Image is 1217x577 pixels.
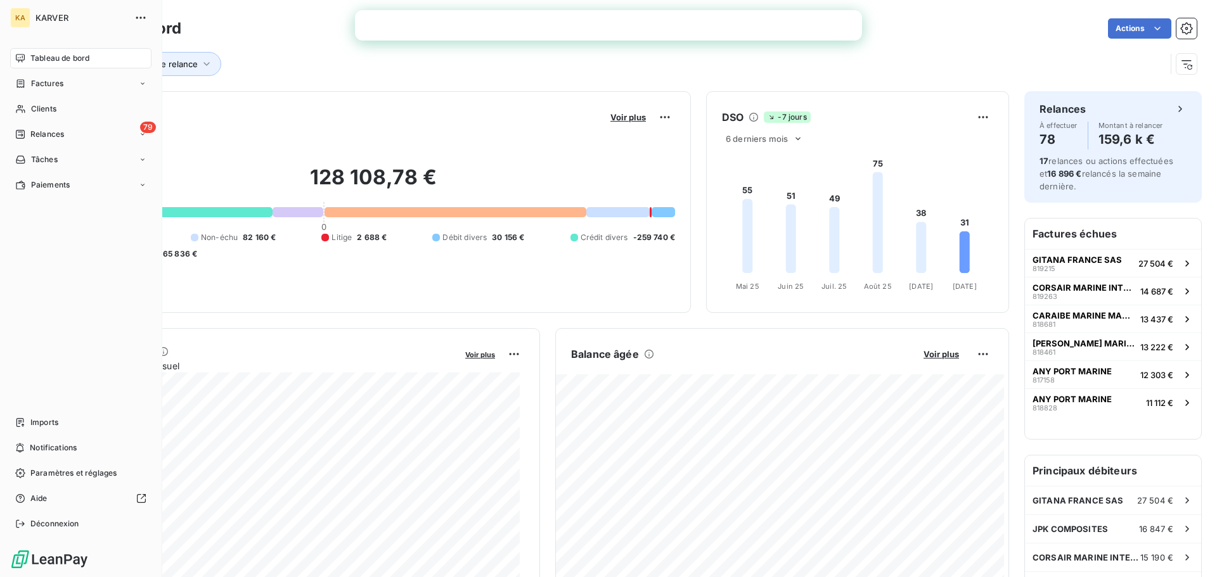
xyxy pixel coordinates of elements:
h6: DSO [722,110,744,125]
span: Plan de relance [137,59,198,69]
span: 17 [1040,156,1048,166]
tspan: [DATE] [909,282,933,291]
span: Aide [30,493,48,504]
span: Imports [30,417,58,428]
span: Factures [31,78,63,89]
span: ANY PORT MARINE [1033,394,1112,404]
span: 818681 [1033,320,1055,328]
span: 13 437 € [1140,314,1173,324]
span: Débit divers [442,232,487,243]
span: KARVER [35,13,127,23]
span: CORSAIR MARINE INTERNATIONAL CO., LTD [1033,552,1140,562]
span: 16 896 € [1047,168,1081,179]
span: 82 160 € [243,232,276,243]
span: 2 688 € [357,232,387,243]
span: 818828 [1033,404,1057,412]
span: Paiements [31,179,70,191]
h4: 159,6 k € [1098,129,1163,149]
h2: 128 108,78 € [72,165,675,203]
span: GITANA FRANCE SAS [1033,255,1122,265]
span: Notifications [30,442,77,453]
span: Voir plus [465,350,495,359]
span: -7 jours [764,111,810,123]
h6: Factures échues [1025,219,1201,249]
span: Non-échu [201,232,238,243]
div: KA [10,8,30,28]
span: ANY PORT MARINE [1033,366,1112,376]
span: 13 222 € [1140,342,1173,352]
tspan: Août 25 [864,282,892,291]
iframe: Intercom live chat bannière [355,10,862,41]
span: Tâches [31,154,58,165]
tspan: Juin 25 [778,282,804,291]
span: Voir plus [924,349,959,359]
button: [PERSON_NAME] MARINE81846113 222 € [1025,333,1201,360]
span: 6 derniers mois [726,134,788,144]
span: CORSAIR MARINE INTERNATIONAL CO., LTD [1033,282,1135,293]
span: 819215 [1033,265,1055,272]
span: [PERSON_NAME] MARINE [1033,338,1135,348]
tspan: [DATE] [953,282,977,291]
span: 14 687 € [1140,286,1173,296]
span: Paramètres et réglages [30,467,117,479]
span: -65 836 € [159,248,197,260]
button: ANY PORT MARINE81715812 303 € [1025,360,1201,388]
button: ANY PORT MARINE81882811 112 € [1025,388,1201,416]
span: 27 504 € [1138,258,1173,269]
h6: Relances [1040,101,1086,117]
span: GITANA FRANCE SAS [1033,495,1124,505]
span: 79 [140,122,156,133]
span: 12 303 € [1140,370,1173,380]
span: CARAIBE MARINE MARTINIQUE [1033,310,1135,320]
span: relances ou actions effectuées et relancés la semaine dernière. [1040,156,1173,191]
span: Voir plus [610,112,646,122]
button: Voir plus [920,348,963,360]
span: 15 190 € [1140,552,1173,562]
a: Aide [10,488,151,509]
span: 30 156 € [492,232,524,243]
button: Voir plus [461,348,499,360]
span: Litige [332,232,352,243]
span: 0 [321,222,326,232]
span: 16 847 € [1139,524,1173,534]
img: Logo LeanPay [10,549,89,569]
span: Chiffre d'affaires mensuel [72,359,456,372]
span: JPK COMPOSITES [1033,524,1108,534]
span: Crédit divers [581,232,628,243]
button: CORSAIR MARINE INTERNATIONAL CO., LTD81926314 687 € [1025,277,1201,305]
span: Déconnexion [30,518,79,529]
span: 11 112 € [1146,398,1173,408]
span: À effectuer [1040,122,1078,129]
h4: 78 [1040,129,1078,149]
span: Clients [31,103,56,115]
span: 817158 [1033,376,1055,384]
span: 27 504 € [1137,495,1173,505]
span: Relances [30,129,64,140]
span: Tableau de bord [30,53,89,64]
span: Montant à relancer [1098,122,1163,129]
button: CARAIBE MARINE MARTINIQUE81868113 437 € [1025,305,1201,333]
tspan: Mai 25 [736,282,759,291]
span: 818461 [1033,348,1055,356]
button: GITANA FRANCE SAS81921527 504 € [1025,249,1201,277]
tspan: Juil. 25 [821,282,847,291]
iframe: Intercom live chat [1174,534,1204,564]
h6: Balance âgée [571,346,639,362]
span: 819263 [1033,293,1057,300]
button: Voir plus [607,111,650,123]
button: Plan de relance [119,52,221,76]
h6: Principaux débiteurs [1025,455,1201,486]
button: Actions [1108,18,1171,39]
span: -259 740 € [633,232,676,243]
